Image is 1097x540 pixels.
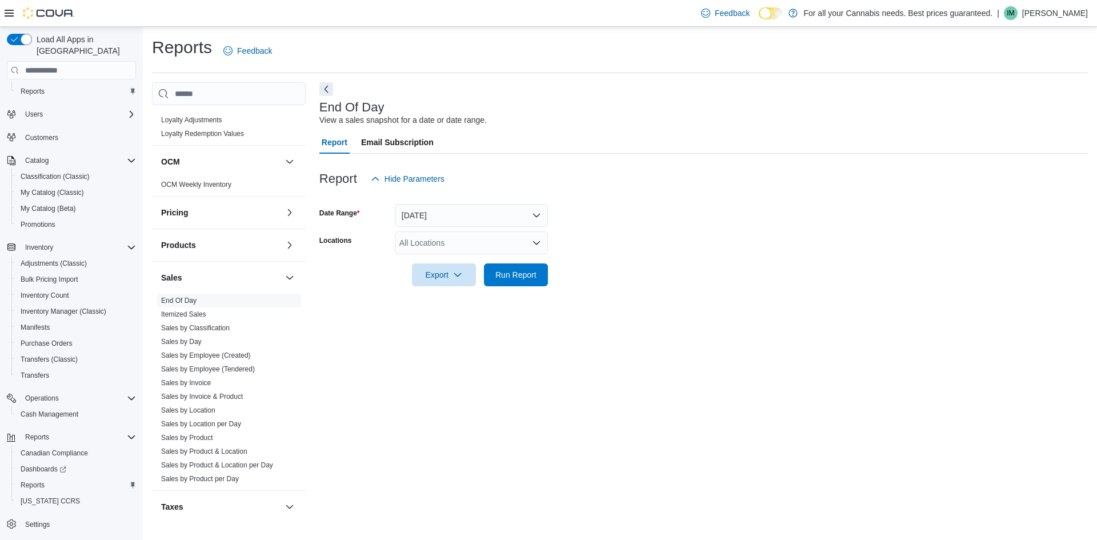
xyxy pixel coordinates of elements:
button: Customers [2,129,141,146]
button: Manifests [11,319,141,335]
button: Reports [21,430,54,444]
span: My Catalog (Beta) [21,204,76,213]
a: OCM Weekly Inventory [161,181,231,189]
button: Taxes [283,500,297,514]
span: Itemized Sales [161,310,206,319]
span: Report [322,131,347,154]
span: Canadian Compliance [21,449,88,458]
button: Next [319,82,333,96]
button: [DATE] [395,204,548,227]
a: End Of Day [161,297,197,305]
a: Sales by Day [161,338,202,346]
span: My Catalog (Classic) [16,186,136,199]
span: OCM Weekly Inventory [161,180,231,189]
span: Operations [25,394,59,403]
label: Date Range [319,209,360,218]
a: Adjustments (Classic) [16,257,91,270]
span: Sales by Invoice [161,378,211,387]
span: Inventory [21,241,136,254]
span: Canadian Compliance [16,446,136,460]
span: Reports [16,85,136,98]
div: OCM [152,178,306,196]
span: Customers [25,133,58,142]
span: Dashboards [16,462,136,476]
span: Dashboards [21,465,66,474]
button: Adjustments (Classic) [11,255,141,271]
span: Settings [21,517,136,531]
img: Cova [23,7,74,19]
button: Settings [2,516,141,533]
p: For all your Cannabis needs. Best prices guaranteed. [803,6,992,20]
span: Sales by Employee (Tendered) [161,365,255,374]
a: Itemized Sales [161,310,206,318]
button: Operations [2,390,141,406]
div: View a sales snapshot for a date or date range. [319,114,487,126]
a: Transfers (Classic) [16,353,82,366]
span: Adjustments (Classic) [21,259,87,268]
span: Adjustments (Classic) [16,257,136,270]
input: Dark Mode [759,7,783,19]
a: Purchase Orders [16,337,77,350]
a: Sales by Location per Day [161,420,241,428]
span: Promotions [16,218,136,231]
a: Transfers [16,369,54,382]
span: IM [1007,6,1014,20]
span: Loyalty Redemption Values [161,129,244,138]
span: Settings [25,520,50,529]
span: Promotions [21,220,55,229]
span: Washington CCRS [16,494,136,508]
span: Inventory [25,243,53,252]
span: Inventory Manager (Classic) [21,307,106,316]
span: Hide Parameters [385,173,445,185]
span: Transfers [16,369,136,382]
button: Reports [11,477,141,493]
button: OCM [283,155,297,169]
a: [US_STATE] CCRS [16,494,85,508]
button: Users [21,107,47,121]
h3: End Of Day [319,101,385,114]
span: Transfers (Classic) [21,355,78,364]
span: Reports [21,430,136,444]
a: Dashboards [11,461,141,477]
a: Sales by Invoice [161,379,211,387]
label: Locations [319,236,352,245]
span: Load All Apps in [GEOGRAPHIC_DATA] [32,34,136,57]
button: [US_STATE] CCRS [11,493,141,509]
span: Purchase Orders [21,339,73,348]
span: Bulk Pricing Import [21,275,78,284]
button: Taxes [161,501,281,513]
a: Settings [21,518,54,531]
button: Promotions [11,217,141,233]
h1: Reports [152,36,212,59]
button: Export [412,263,476,286]
button: Products [283,238,297,252]
button: Sales [161,272,281,283]
button: Pricing [283,206,297,219]
button: Transfers [11,367,141,383]
span: Inventory Manager (Classic) [16,305,136,318]
span: Sales by Classification [161,323,230,333]
h3: Sales [161,272,182,283]
span: Classification (Classic) [21,172,90,181]
a: Cash Management [16,407,83,421]
a: Feedback [219,39,277,62]
span: Sales by Location per Day [161,419,241,429]
a: Loyalty Redemption Values [161,130,244,138]
span: Reports [16,478,136,492]
a: Customers [21,131,63,145]
div: Loyalty [152,113,306,145]
span: Sales by Invoice & Product [161,392,243,401]
button: Reports [2,429,141,445]
p: [PERSON_NAME] [1022,6,1088,20]
span: Manifests [21,323,50,332]
span: Sales by Product & Location per Day [161,461,273,470]
button: Classification (Classic) [11,169,141,185]
span: Reports [21,87,45,96]
span: Sales by Employee (Created) [161,351,251,360]
a: Sales by Product [161,434,213,442]
h3: Pricing [161,207,188,218]
a: Sales by Classification [161,324,230,332]
a: Promotions [16,218,60,231]
span: Sales by Location [161,406,215,415]
a: Loyalty Adjustments [161,116,222,124]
